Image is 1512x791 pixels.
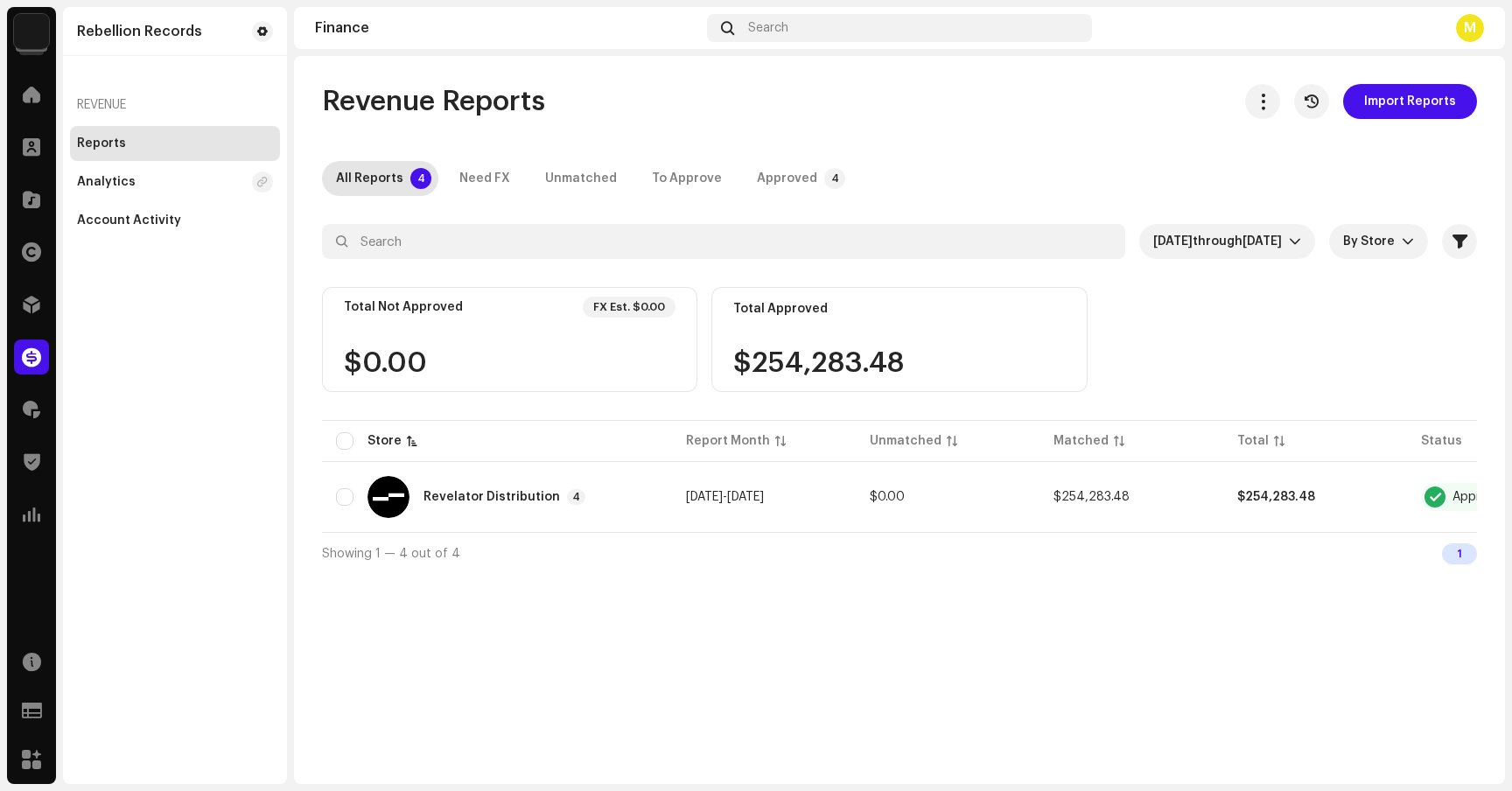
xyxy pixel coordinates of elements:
[1452,491,1509,503] div: Approved
[686,491,723,503] span: [DATE]
[77,136,126,150] div: Reports
[344,300,463,314] div: Total Not Approved
[1442,543,1477,564] div: 1
[410,168,431,189] p-badge: 4
[1153,224,1289,259] span: Last 3 months
[1053,432,1109,450] div: Matched
[686,432,770,450] div: Report Month
[824,168,845,189] p-badge: 4
[70,203,280,238] re-m-nav-item: Account Activity
[870,491,905,503] span: $0.00
[70,126,280,161] re-m-nav-item: Reports
[1237,491,1315,503] span: $254,283.48
[1289,224,1301,259] div: dropdown trigger
[423,491,560,503] div: Revelator Distribution
[70,84,280,126] re-a-nav-header: Revenue
[322,84,545,119] span: Revenue Reports
[727,491,764,503] span: [DATE]
[14,14,49,49] img: 0a27ae49-a3ef-46d0-802e-d5a9711f0058
[1237,432,1269,450] div: Total
[1193,235,1242,248] span: through
[545,161,617,196] div: Unmatched
[1343,224,1402,259] span: By Store
[686,491,764,503] span: -
[733,302,828,316] div: Total Approved
[1053,491,1130,503] span: $254,283.48
[77,175,136,189] div: Analytics
[652,161,722,196] div: To Approve
[459,161,510,196] div: Need FX
[322,548,460,560] span: Showing 1 — 4 out of 4
[593,300,665,314] div: FX Est. $0.00
[77,213,181,227] div: Account Activity
[77,24,202,38] div: Rebellion Records
[1402,224,1414,259] div: dropdown trigger
[1343,84,1477,119] button: Import Reports
[567,489,585,505] p-badge: 4
[1456,14,1484,42] div: M
[336,161,403,196] div: All Reports
[1242,235,1282,248] span: [DATE]
[322,224,1125,259] input: Search
[315,21,700,35] div: Finance
[70,164,280,199] re-m-nav-item: Analytics
[1153,235,1193,248] span: [DATE]
[367,432,402,450] div: Store
[1364,84,1456,119] span: Import Reports
[748,21,788,35] span: Search
[757,161,817,196] div: Approved
[870,432,941,450] div: Unmatched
